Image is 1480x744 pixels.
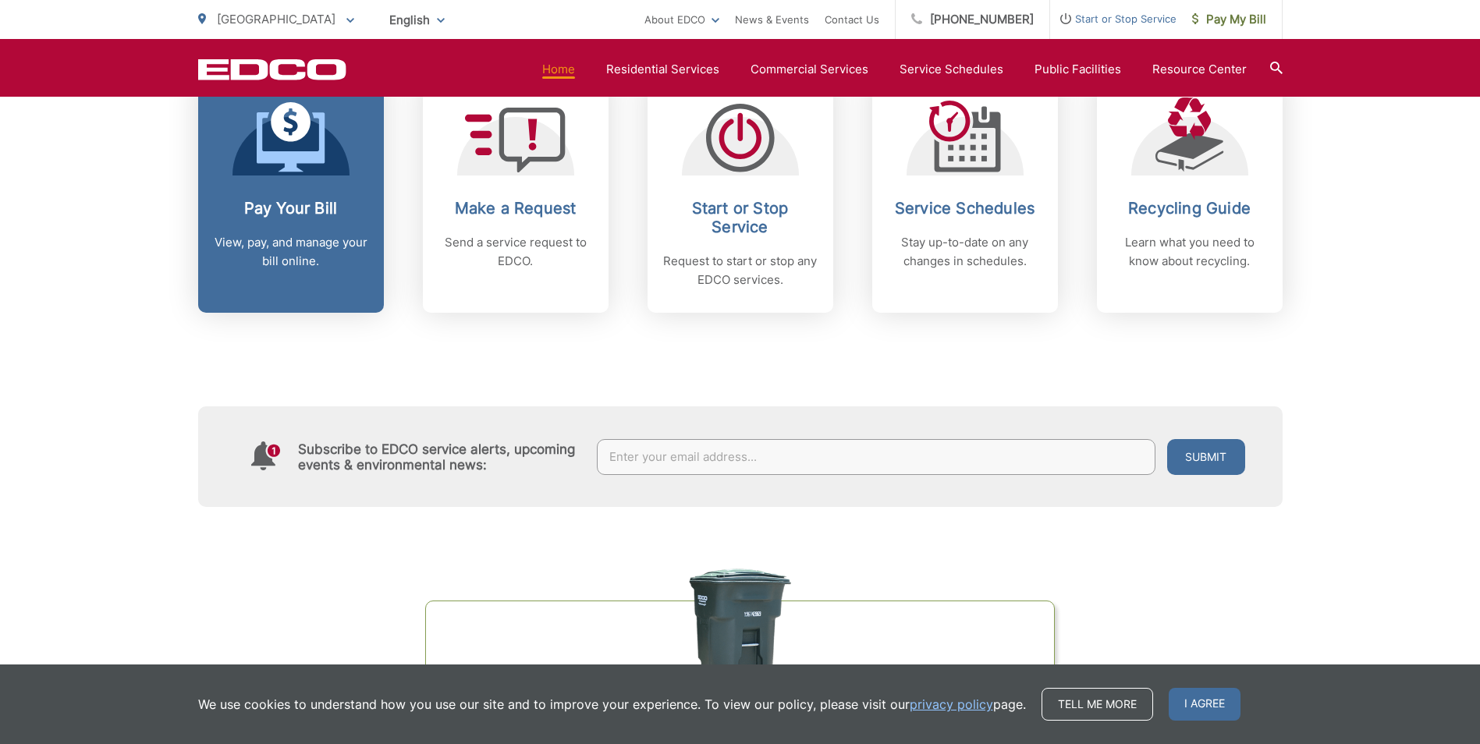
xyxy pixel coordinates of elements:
[1035,60,1121,79] a: Public Facilities
[1042,688,1153,721] a: Tell me more
[423,74,609,313] a: Make a Request Send a service request to EDCO.
[1113,233,1267,271] p: Learn what you need to know about recycling.
[378,6,456,34] span: English
[825,10,879,29] a: Contact Us
[606,60,719,79] a: Residential Services
[735,10,809,29] a: News & Events
[751,60,868,79] a: Commercial Services
[1152,60,1247,79] a: Resource Center
[198,74,384,313] a: Pay Your Bill View, pay, and manage your bill online.
[1169,688,1240,721] span: I agree
[663,252,818,289] p: Request to start or stop any EDCO services.
[198,695,1026,714] p: We use cookies to understand how you use our site and to improve your experience. To view our pol...
[1097,74,1283,313] a: Recycling Guide Learn what you need to know about recycling.
[1113,199,1267,218] h2: Recycling Guide
[214,233,368,271] p: View, pay, and manage your bill online.
[198,58,346,80] a: EDCD logo. Return to the homepage.
[663,199,818,236] h2: Start or Stop Service
[542,60,575,79] a: Home
[438,233,593,271] p: Send a service request to EDCO.
[872,74,1058,313] a: Service Schedules Stay up-to-date on any changes in schedules.
[214,199,368,218] h2: Pay Your Bill
[888,233,1042,271] p: Stay up-to-date on any changes in schedules.
[298,441,582,473] h4: Subscribe to EDCO service alerts, upcoming events & environmental news:
[597,439,1155,475] input: Enter your email address...
[644,10,719,29] a: About EDCO
[910,695,993,714] a: privacy policy
[1192,10,1266,29] span: Pay My Bill
[900,60,1003,79] a: Service Schedules
[217,12,335,27] span: [GEOGRAPHIC_DATA]
[888,199,1042,218] h2: Service Schedules
[438,199,593,218] h2: Make a Request
[1167,439,1245,475] button: Submit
